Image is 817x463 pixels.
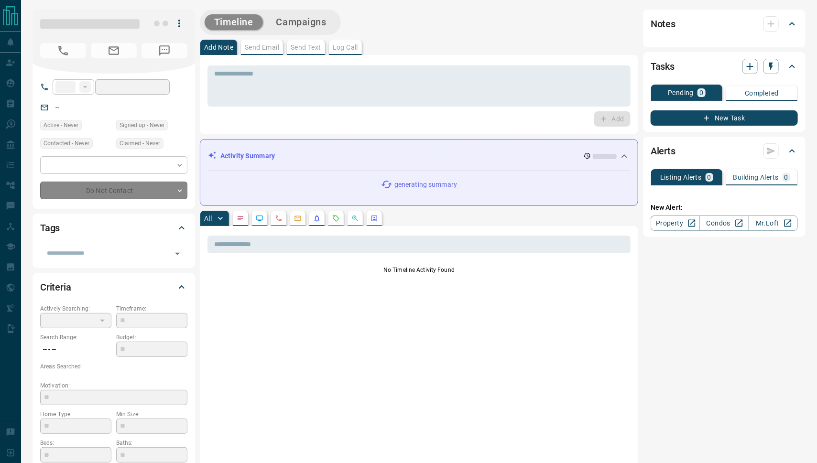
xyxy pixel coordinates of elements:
[44,120,78,130] span: Active - Never
[40,410,111,419] p: Home Type:
[40,304,111,313] p: Actively Searching:
[116,410,187,419] p: Min Size:
[313,215,321,222] svg: Listing Alerts
[699,215,749,231] a: Condos
[651,55,798,78] div: Tasks
[651,16,675,32] h2: Notes
[651,203,798,213] p: New Alert:
[699,89,703,96] p: 0
[205,14,263,30] button: Timeline
[668,89,694,96] p: Pending
[40,43,86,58] span: No Number
[651,215,700,231] a: Property
[237,215,244,222] svg: Notes
[40,276,187,299] div: Criteria
[40,439,111,447] p: Beds:
[40,381,187,390] p: Motivation:
[120,139,160,148] span: Claimed - Never
[708,174,711,181] p: 0
[207,266,631,274] p: No Timeline Activity Found
[394,180,457,190] p: generating summary
[651,140,798,162] div: Alerts
[204,44,233,51] p: Add Note
[332,215,340,222] svg: Requests
[294,215,302,222] svg: Emails
[220,151,275,161] p: Activity Summary
[660,174,702,181] p: Listing Alerts
[208,147,630,165] div: Activity Summary
[749,215,798,231] a: Mr.Loft
[44,139,89,148] span: Contacted - Never
[275,215,283,222] svg: Calls
[40,216,187,239] div: Tags
[40,362,187,371] p: Areas Searched:
[55,103,59,111] a: --
[91,43,137,58] span: No Email
[651,110,798,126] button: New Task
[784,174,788,181] p: 0
[116,304,187,313] p: Timeframe:
[40,342,111,357] p: -- - --
[651,12,798,35] div: Notes
[116,439,187,447] p: Baths:
[733,174,779,181] p: Building Alerts
[171,247,184,260] button: Open
[40,333,111,342] p: Search Range:
[256,215,263,222] svg: Lead Browsing Activity
[40,280,71,295] h2: Criteria
[651,59,675,74] h2: Tasks
[267,14,336,30] button: Campaigns
[204,215,212,222] p: All
[40,182,187,199] div: Do Not Contact
[370,215,378,222] svg: Agent Actions
[142,43,187,58] span: No Number
[40,220,60,236] h2: Tags
[651,143,675,159] h2: Alerts
[745,90,779,97] p: Completed
[120,120,164,130] span: Signed up - Never
[116,333,187,342] p: Budget:
[351,215,359,222] svg: Opportunities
